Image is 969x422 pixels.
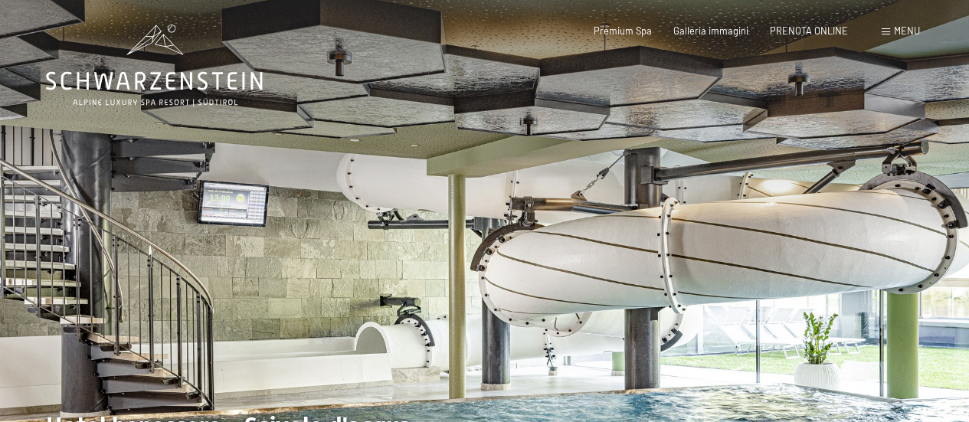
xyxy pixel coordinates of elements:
[894,25,920,37] span: Menu
[594,25,652,37] a: Premium Spa
[770,25,848,37] a: PRENOTA ONLINE
[673,25,748,37] a: Galleria immagini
